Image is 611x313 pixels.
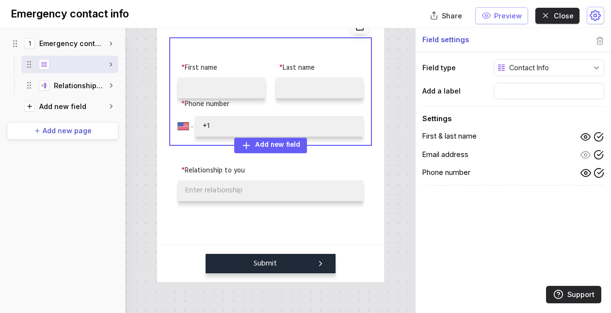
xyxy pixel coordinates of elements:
button: Close [535,8,579,23]
span: Contact Info [509,63,589,73]
div: First & last name [422,131,477,142]
input: Enter form name [7,7,164,21]
span: Add new field [39,101,103,112]
div: ***Phone number country [171,39,370,144]
span: Relationship to you [54,80,103,91]
div: Email address [422,149,468,160]
span: Emergency contact info [39,38,103,49]
span: Preview [494,11,522,21]
input: Enter relationship [178,180,363,201]
div: Phone number [422,167,470,178]
a: Support [546,286,601,303]
span: Field settings [422,34,469,45]
button: Preview [475,7,528,24]
span: Share [442,11,462,21]
h3: Add a label [422,86,488,96]
h3: Settings [422,113,604,124]
input: Enter phone number [195,116,363,137]
span: Support [567,289,595,300]
span: Close [554,11,574,21]
h3: Field type [422,63,488,73]
span: 1 [24,38,35,49]
div: Add new field [234,138,307,153]
button: Share [423,8,468,23]
span: Add new page [43,125,92,136]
